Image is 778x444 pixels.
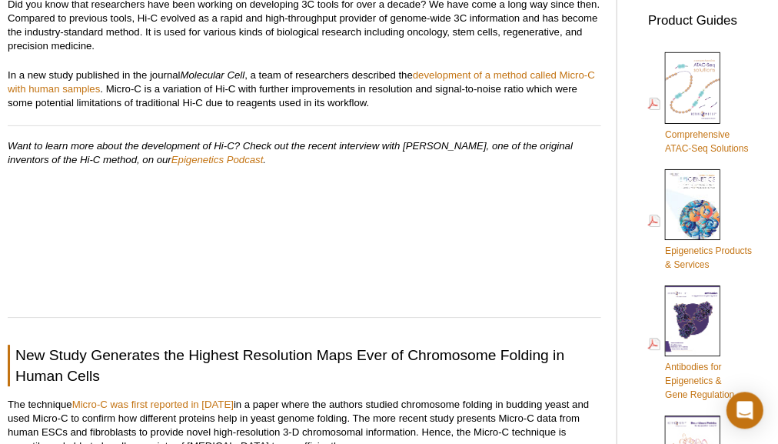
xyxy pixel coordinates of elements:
h3: Product Guides [647,5,770,28]
div: Open Intercom Messenger [726,392,763,429]
iframe: Hi-C and Three-Dimensional Genome Sequencing (Erez Lieberman Aiden) [8,182,600,298]
img: Epi_brochure_140604_cover_web_70x200 [664,169,720,240]
span: Epigenetics Products & Services [664,245,751,270]
a: ComprehensiveATAC-Seq Solutions [647,51,747,157]
img: Abs_epi_2015_cover_web_70x200 [664,285,720,356]
a: Epigenetics Products& Services [647,168,751,273]
span: Comprehensive ATAC-Seq Solutions [664,129,747,154]
span: Antibodies for Epigenetics & Gene Regulation [664,362,733,400]
em: Molecular Cell [180,69,244,81]
p: In a new study published in the journal , a team of researchers described the . Micro-C is a vari... [8,68,600,110]
em: Want to learn more about the development of Hi-C? Check out the recent interview with [PERSON_NAM... [8,140,572,165]
a: Micro-C was first reported in [DATE] [72,399,234,410]
img: Comprehensive ATAC-Seq Solutions [664,52,720,124]
h2: New Study Generates the Highest Resolution Maps Ever of Chromosome Folding in Human Cells [8,345,600,386]
a: Epigenetics Podcast [171,154,264,165]
a: Antibodies forEpigenetics &Gene Regulation [647,284,733,403]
